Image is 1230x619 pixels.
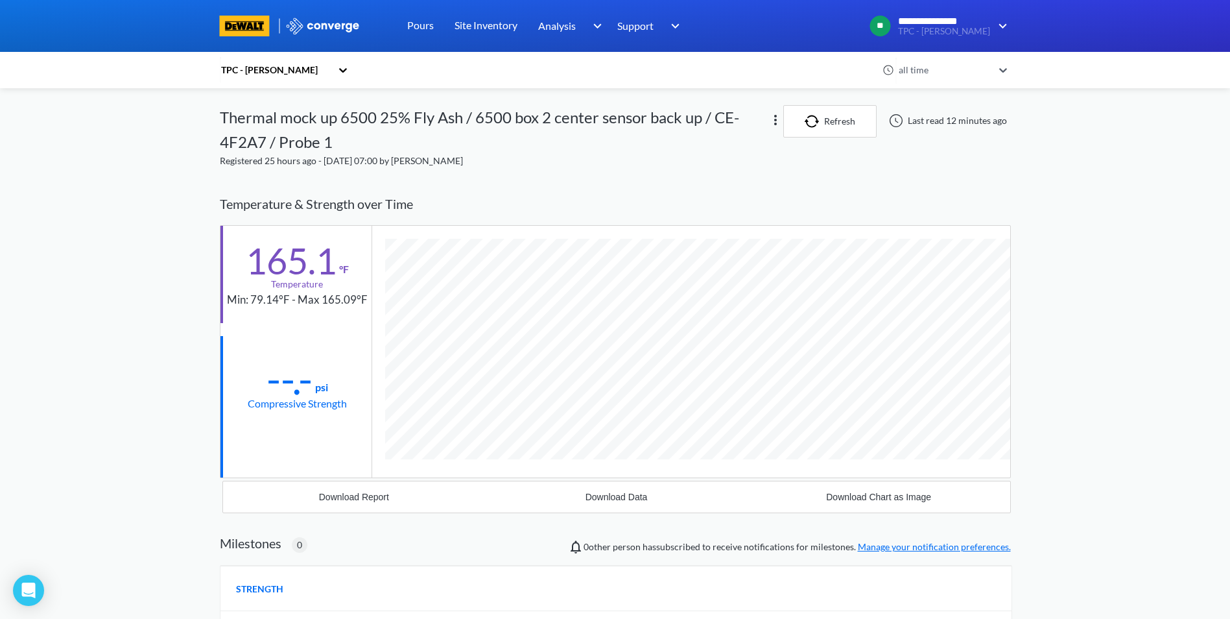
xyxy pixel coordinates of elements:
[768,112,783,128] img: more.svg
[826,492,931,502] div: Download Chart as Image
[805,115,824,128] img: icon-refresh.svg
[882,113,1011,128] div: Last read 12 minutes ago
[584,540,1011,554] span: person has subscribed to receive notifications for milestones.
[220,105,770,154] div: Thermal mock up 6500 25% Fly Ash / 6500 box 2 center sensor back up / CE-4F2A7 / Probe 1
[895,63,993,77] div: all time
[585,492,648,502] div: Download Data
[220,184,1011,225] div: Temperature & Strength over Time
[617,18,654,34] span: Support
[990,18,1011,34] img: downArrow.svg
[538,18,576,34] span: Analysis
[663,18,683,34] img: downArrow.svg
[748,481,1010,513] button: Download Chart as Image
[783,105,877,138] button: Refresh
[223,481,486,513] button: Download Report
[297,538,302,552] span: 0
[585,18,606,34] img: downArrow.svg
[319,492,389,502] div: Download Report
[236,582,283,596] span: STRENGTH
[220,16,270,36] img: branding logo
[898,27,990,36] span: TPC - [PERSON_NAME]
[485,481,748,513] button: Download Data
[266,363,313,395] div: --.-
[220,535,281,551] h2: Milestones
[220,63,331,77] div: TPC - [PERSON_NAME]
[858,541,1011,552] a: Manage your notification preferences.
[246,245,337,277] div: 165.1
[568,539,584,555] img: notifications-icon.svg
[882,64,894,76] img: icon-clock.svg
[227,291,368,309] div: Min: 79.14°F - Max 165.09°F
[220,16,285,36] a: branding logo
[584,541,611,552] span: 0 other
[220,155,463,166] span: Registered 25 hours ago - [DATE] 07:00 by [PERSON_NAME]
[271,277,323,291] div: Temperature
[248,395,347,411] div: Compressive Strength
[13,575,44,606] div: Open Intercom Messenger
[285,18,361,34] img: logo_ewhite.svg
